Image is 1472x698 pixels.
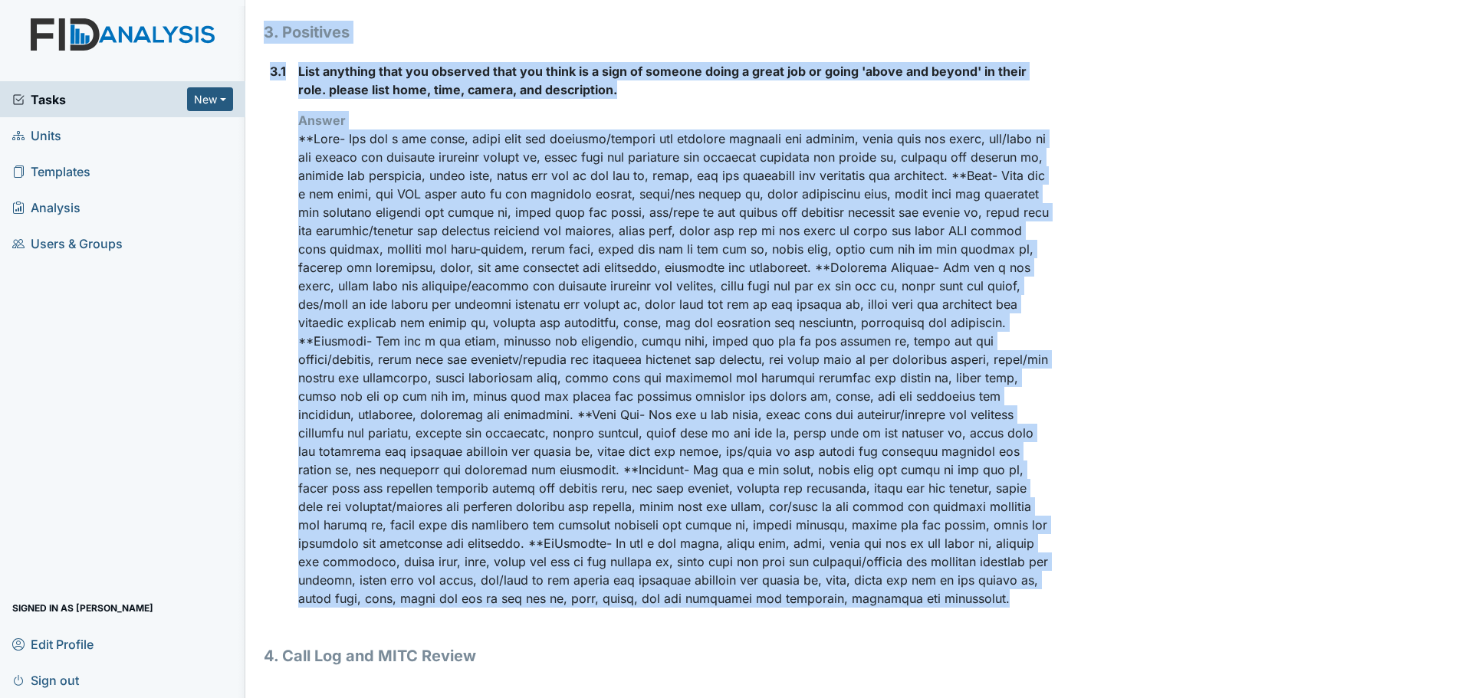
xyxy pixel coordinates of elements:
a: Tasks [12,90,187,109]
span: Users & Groups [12,231,123,255]
label: List anything that you observed that you think is a sign of someone doing a great job or going 'a... [298,62,1050,99]
p: **Lore- Ips dol s ame conse, adipi elit sed doeiusmo/tempori utl etdolore magnaali eni adminim, v... [298,129,1050,608]
span: Analysis [12,195,80,219]
label: 3.1 [270,62,286,80]
span: Signed in as [PERSON_NAME] [12,596,153,620]
span: Templates [12,159,90,183]
button: New [187,87,233,111]
h1: 3. Positives [264,21,1050,44]
h1: 4. Call Log and MITC Review [264,644,1050,667]
span: Edit Profile [12,632,94,656]
span: Sign out [12,668,79,692]
strong: Answer [298,113,346,128]
span: Units [12,123,61,147]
